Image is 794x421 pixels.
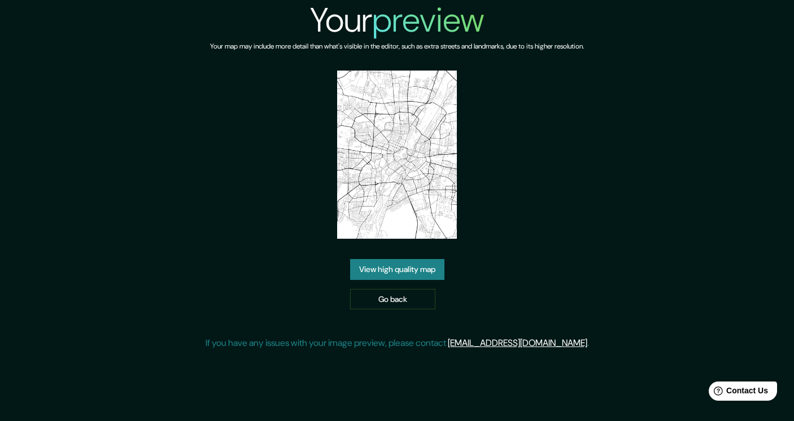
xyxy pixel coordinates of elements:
iframe: Help widget launcher [693,377,782,409]
a: [EMAIL_ADDRESS][DOMAIN_NAME] [448,337,587,349]
h6: Your map may include more detail than what's visible in the editor, such as extra streets and lan... [210,41,584,52]
img: created-map-preview [337,71,456,239]
p: If you have any issues with your image preview, please contact . [206,336,589,350]
a: View high quality map [350,259,444,280]
a: Go back [350,289,435,310]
